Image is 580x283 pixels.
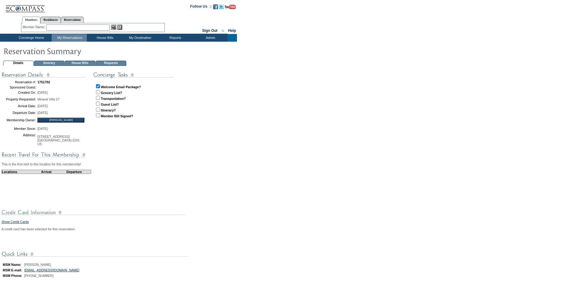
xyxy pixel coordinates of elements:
img: subTtlCreditCard.gif [2,209,185,216]
td: House Bills [87,34,122,42]
td: Itinerary [34,61,65,66]
strong: Itinerary? [101,108,116,112]
td: Reports [157,34,192,42]
td: Concierge Home [10,34,52,42]
a: Members [22,17,41,23]
img: Subscribe to our YouTube Channel [225,5,236,9]
strong: Member Bill Signed? [101,114,133,118]
img: subTtlConResDetails.gif [2,71,86,79]
span: [DATE] [37,111,48,115]
strong: Grocery List? [101,91,122,95]
td: Departure Date: [2,109,36,116]
strong: Guest List? [101,103,119,106]
a: Show Credit Cards [2,220,29,224]
a: Sign Out [202,28,217,33]
a: Help [228,28,236,33]
td: Follow Us :: [190,4,212,11]
td: Sponsored Guest: [2,85,36,89]
img: Reservations [117,25,122,30]
td: My Reservations [52,34,87,42]
span: [STREET_ADDRESS] [GEOGRAPHIC_DATA]-2241 US [37,135,79,146]
a: Reservations [61,17,84,23]
b: MSM E-mail: [3,268,22,272]
span: [PHONE_NUMBER] [24,274,54,277]
td: Departure [57,170,91,174]
b: MSM Phone: [3,274,22,277]
b: MSM Name: [3,263,21,266]
input: [PERSON_NAME] [37,118,84,123]
strong: Welcome Email [101,85,125,89]
img: Follow us on Twitter [219,4,224,9]
span: Miraval Villa 27 [37,97,59,101]
td: My Destination [122,34,157,42]
a: [EMAIL_ADDRESS][DOMAIN_NAME] [24,268,79,272]
span: [DATE] [37,104,48,108]
img: Become our fan on Facebook [213,4,218,9]
span: [DATE] [37,127,48,130]
span: 1751702 [37,80,50,84]
td: Arrival [35,170,57,174]
td: Locations [2,170,35,174]
img: subTtlConQuickLinks.gif [2,250,188,258]
td: Admin [192,34,227,42]
div: A credit card has been selected for this reservation. [2,227,187,231]
a: Subscribe to our YouTube Channel [225,6,236,10]
td: House Bills [65,61,95,66]
td: Requests [96,61,126,66]
img: subTtlConRecTravel.gif [2,151,86,159]
td: Membership Owner: [2,116,36,124]
img: pgTtlResSummary.gif [3,45,126,57]
td: Details [3,61,34,66]
span: [DATE] [37,91,48,94]
td: Property Requested: [2,96,36,103]
strong: Transportation? [101,97,126,100]
img: subTtlConTasks.gif [93,71,173,79]
span: This is the first visit to this location for this membership! [2,162,81,166]
a: Residences [40,17,61,23]
span: :: [222,28,224,33]
td: Created On: [2,89,36,96]
strong: Package? [126,85,141,89]
td: Arrival Date: [2,103,36,109]
span: [PERSON_NAME] [24,263,51,266]
td: Reservation #: [2,79,36,85]
div: Member Name: [23,25,46,30]
td: Address: [2,133,36,147]
a: Follow us on Twitter [219,6,224,10]
a: Become our fan on Facebook [213,6,218,10]
td: Member Since: [2,124,36,133]
img: View [111,25,116,30]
